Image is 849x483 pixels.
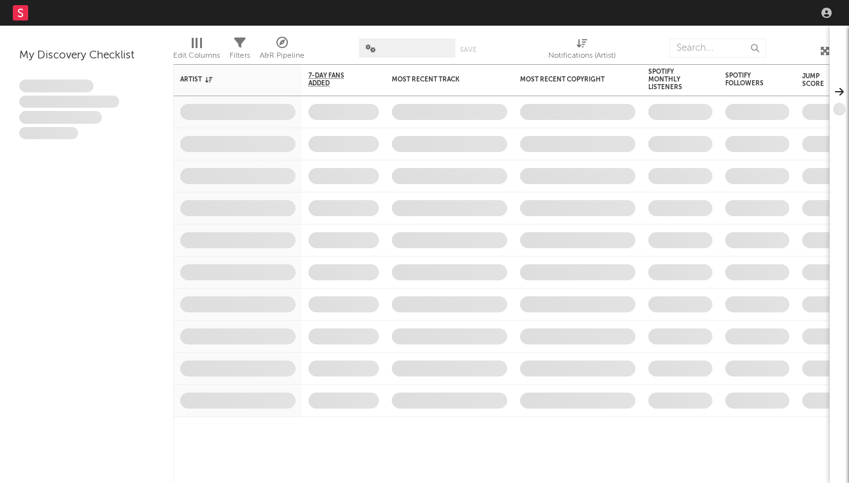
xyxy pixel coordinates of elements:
[19,96,119,108] span: Integer aliquet in purus et
[548,32,616,69] div: Notifications (Artist)
[669,38,766,58] input: Search...
[19,48,154,64] div: My Discovery Checklist
[260,48,305,64] div: A&R Pipeline
[260,32,305,69] div: A&R Pipeline
[19,127,78,140] span: Aliquam viverra
[460,46,476,53] button: Save
[19,80,94,92] span: Lorem ipsum dolor
[725,72,770,87] div: Spotify Followers
[173,48,220,64] div: Edit Columns
[230,32,250,69] div: Filters
[308,72,360,87] span: 7-Day Fans Added
[230,48,250,64] div: Filters
[180,76,276,83] div: Artist
[802,72,834,88] div: Jump Score
[19,111,102,124] span: Praesent ac interdum
[548,48,616,64] div: Notifications (Artist)
[520,76,616,83] div: Most Recent Copyright
[648,68,693,91] div: Spotify Monthly Listeners
[392,76,488,83] div: Most Recent Track
[173,32,220,69] div: Edit Columns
